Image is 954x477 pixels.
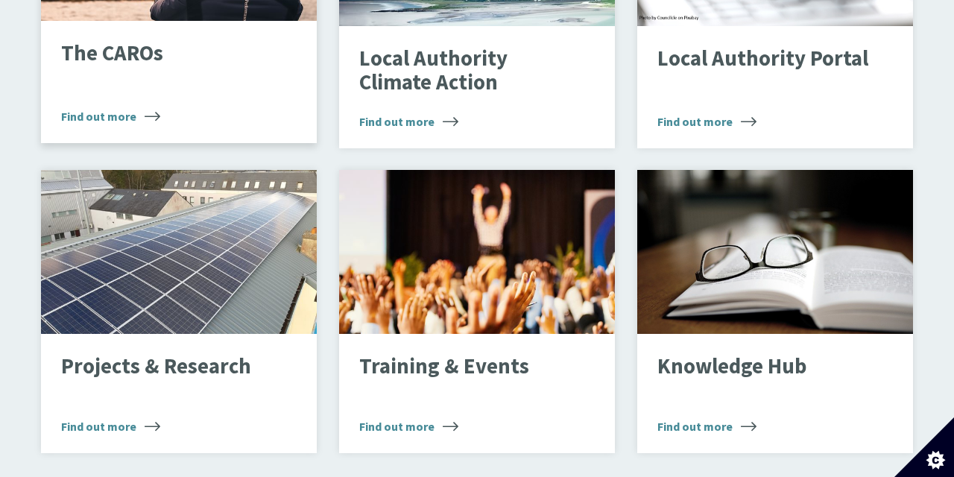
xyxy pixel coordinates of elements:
[657,47,869,71] p: Local Authority Portal
[359,113,458,130] span: Find out more
[61,42,273,66] p: The CAROs
[61,355,273,379] p: Projects & Research
[339,170,615,453] a: Training & Events Find out more
[657,355,869,379] p: Knowledge Hub
[359,47,571,94] p: Local Authority Climate Action
[894,417,954,477] button: Set cookie preferences
[657,417,756,435] span: Find out more
[657,113,756,130] span: Find out more
[359,355,571,379] p: Training & Events
[41,170,317,453] a: Projects & Research Find out more
[637,170,913,453] a: Knowledge Hub Find out more
[359,417,458,435] span: Find out more
[61,417,160,435] span: Find out more
[61,107,160,125] span: Find out more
